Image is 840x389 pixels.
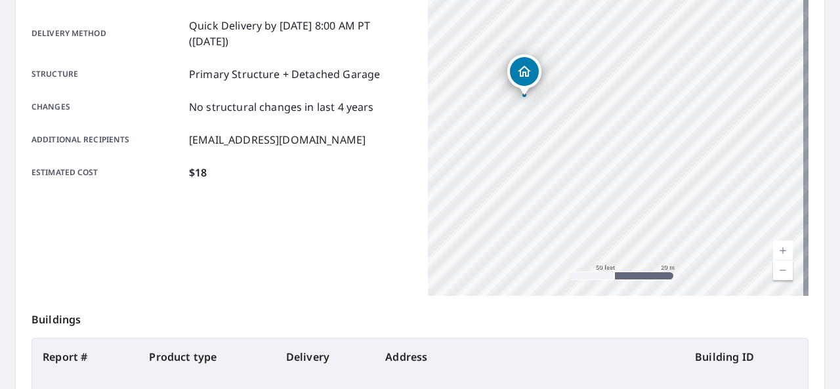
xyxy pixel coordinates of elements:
[189,132,366,148] p: [EMAIL_ADDRESS][DOMAIN_NAME]
[189,165,207,180] p: $18
[507,54,541,95] div: Dropped pin, building 1, Residential property, 4441 Vermaas Ave Toledo, OH 43612
[31,132,184,148] p: Additional recipients
[684,338,808,375] th: Building ID
[31,165,184,180] p: Estimated cost
[773,241,793,260] a: Current Level 19, Zoom In
[31,99,184,115] p: Changes
[773,260,793,280] a: Current Level 19, Zoom Out
[189,99,374,115] p: No structural changes in last 4 years
[189,18,412,49] p: Quick Delivery by [DATE] 8:00 AM PT ([DATE])
[31,296,808,338] p: Buildings
[32,338,138,375] th: Report #
[138,338,275,375] th: Product type
[31,66,184,82] p: Structure
[276,338,375,375] th: Delivery
[375,338,684,375] th: Address
[189,66,380,82] p: Primary Structure + Detached Garage
[31,18,184,49] p: Delivery method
